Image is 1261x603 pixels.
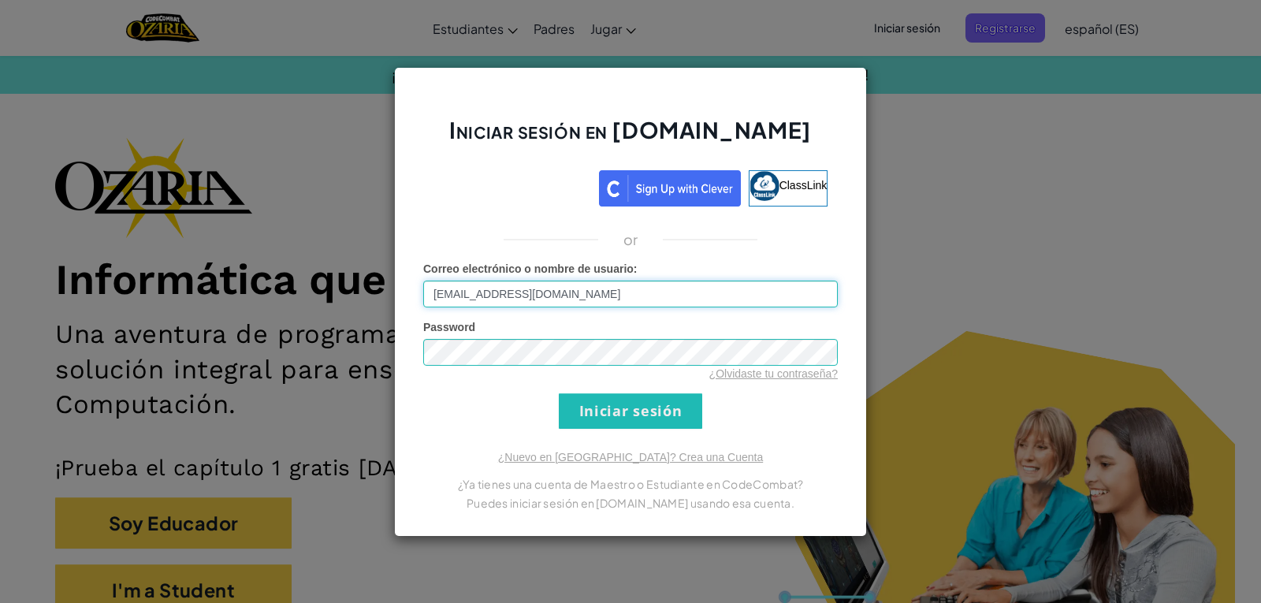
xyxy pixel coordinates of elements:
span: ClassLink [779,178,828,191]
img: classlink-logo-small.png [750,171,779,201]
img: clever_sso_button@2x.png [599,170,741,207]
span: Password [423,321,475,333]
a: ¿Nuevo en [GEOGRAPHIC_DATA]? Crea una Cuenta [498,451,763,463]
a: ¿Olvidaste tu contraseña? [709,367,838,380]
span: Correo electrónico o nombre de usuario [423,262,634,275]
iframe: Botón de Acceder con Google [426,169,599,203]
h2: Iniciar sesión en [DOMAIN_NAME] [423,115,838,161]
p: ¿Ya tienes una cuenta de Maestro o Estudiante en CodeCombat? [423,475,838,493]
p: Puedes iniciar sesión en [DOMAIN_NAME] usando esa cuenta. [423,493,838,512]
input: Iniciar sesión [559,393,702,429]
label: : [423,261,638,277]
p: or [623,230,638,249]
